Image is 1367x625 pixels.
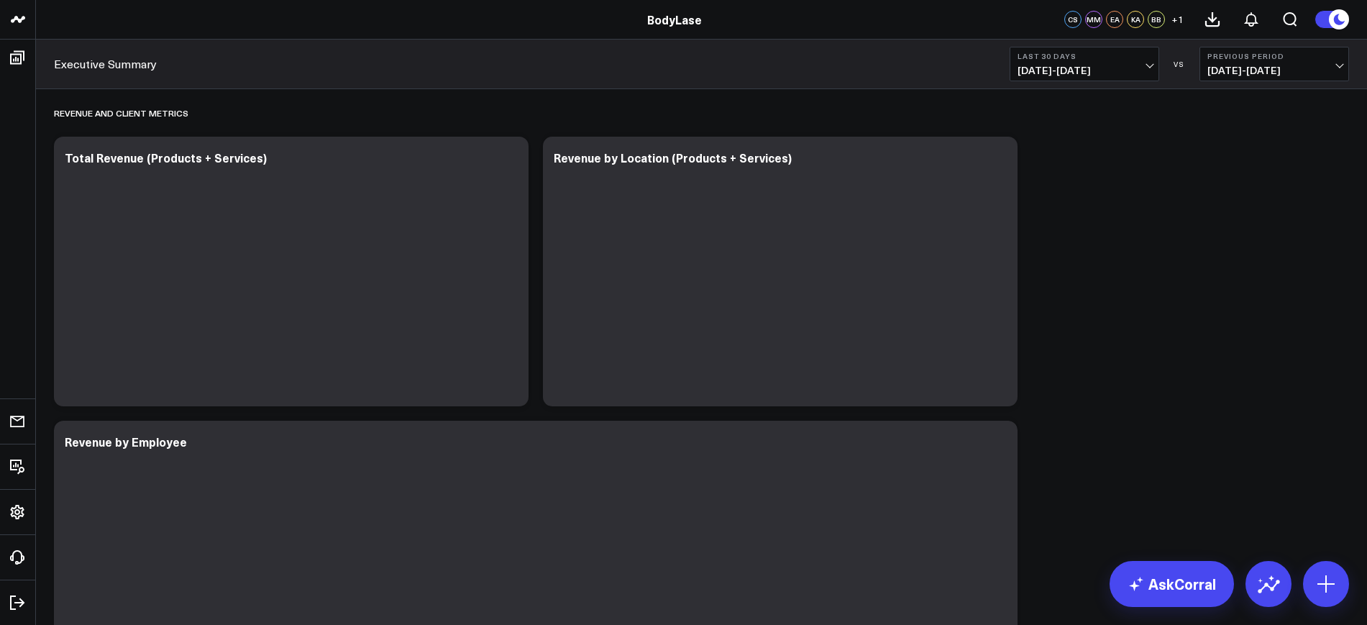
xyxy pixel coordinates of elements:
[65,434,187,450] div: Revenue by Employee
[1148,11,1165,28] div: BB
[54,56,157,72] a: Executive Summary
[1018,65,1151,76] span: [DATE] - [DATE]
[647,12,702,27] a: BodyLase
[1106,11,1123,28] div: EA
[1010,47,1159,81] button: Last 30 Days[DATE]-[DATE]
[65,150,267,165] div: Total Revenue (Products + Services)
[1064,11,1082,28] div: CS
[54,96,188,129] div: Revenue and Client Metrics
[1166,60,1192,68] div: VS
[1127,11,1144,28] div: KA
[554,150,792,165] div: Revenue by Location (Products + Services)
[1085,11,1102,28] div: MM
[1018,52,1151,60] b: Last 30 Days
[1169,11,1186,28] button: +1
[1171,14,1184,24] span: + 1
[1207,65,1341,76] span: [DATE] - [DATE]
[1207,52,1341,60] b: Previous Period
[1110,561,1234,607] a: AskCorral
[1199,47,1349,81] button: Previous Period[DATE]-[DATE]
